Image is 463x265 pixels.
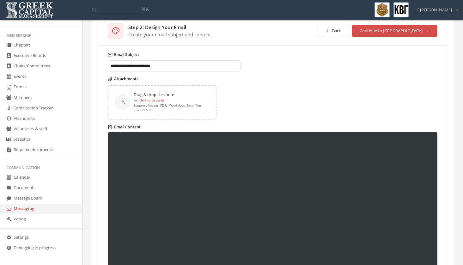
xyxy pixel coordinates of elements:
[352,25,438,37] button: Continue to [GEOGRAPHIC_DATA]
[134,103,210,113] p: Supports images, PDFs, Word docs, Excel files (max 25MB)
[128,24,211,30] div: Step 2: Design Your Email
[134,92,210,98] p: Drag & drop files here
[141,6,149,12] span: ⌘K
[139,97,164,103] label: click to browse
[128,31,211,38] div: Create your email subject and content
[108,124,437,130] label: Email Content
[417,7,452,13] span: C [PERSON_NAME]
[108,52,241,58] label: Email Subject
[134,97,210,103] p: or,
[108,76,437,82] label: Attachments
[412,2,458,13] div: C [PERSON_NAME]
[317,25,350,37] button: Back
